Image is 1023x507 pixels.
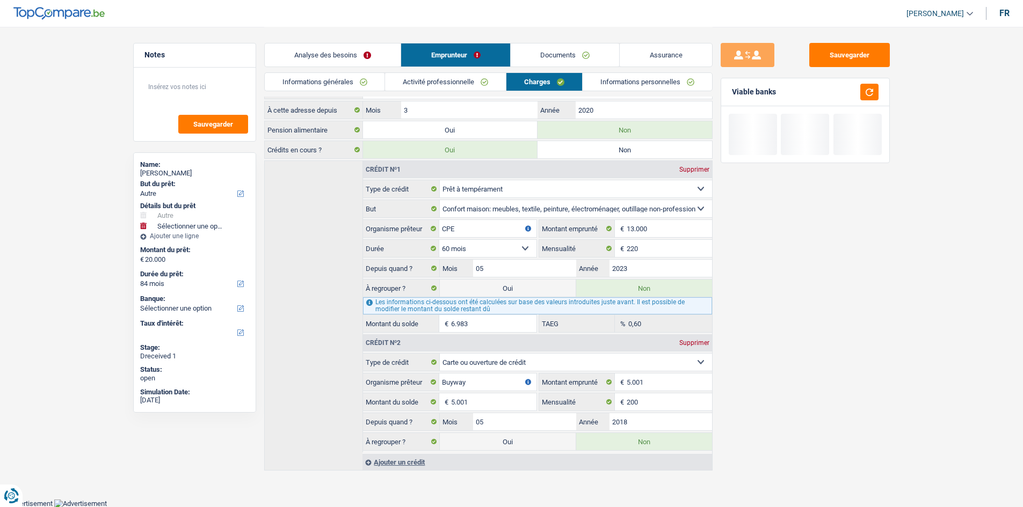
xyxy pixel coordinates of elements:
label: Depuis quand ? [363,260,440,277]
label: À cette adresse depuis [265,101,363,119]
input: AAAA [610,260,712,277]
label: Année [576,413,610,430]
label: Montant emprunté [539,373,615,391]
input: AAAA [610,413,712,430]
div: Name: [140,160,249,169]
label: Crédits en cours ? [265,141,363,158]
label: Organisme prêteur [363,220,439,237]
label: Non [576,280,712,297]
div: Stage: [140,343,249,352]
input: MM [473,413,576,430]
span: € [615,373,627,391]
label: Organisme prêteur [363,373,439,391]
label: Oui [363,141,538,158]
label: Mois [363,101,401,119]
label: Mensualité [539,240,615,257]
a: Documents [511,43,620,67]
div: Viable banks [732,87,776,97]
label: Montant du prêt: [140,246,247,254]
label: Durée [363,240,439,257]
label: Durée du prêt: [140,270,247,278]
label: Oui [440,433,576,450]
span: € [615,240,627,257]
img: TopCompare Logo [13,7,105,20]
label: Depuis quand ? [363,413,440,430]
label: TAEG [539,315,615,332]
a: Informations générales [265,73,385,91]
label: Taux d'intérêt: [140,319,247,328]
label: Année [576,260,610,277]
span: € [615,220,627,237]
label: À regrouper ? [363,280,440,297]
label: But du prêt: [140,180,247,188]
a: Analyse des besoins [265,43,401,67]
label: Mois [440,260,473,277]
input: AAAA [576,101,712,119]
label: À regrouper ? [363,433,440,450]
div: Dreceived 1 [140,352,249,361]
label: Non [576,433,712,450]
a: Assurance [620,43,712,67]
label: Montant emprunté [539,220,615,237]
span: Sauvegarder [193,121,233,128]
span: € [615,393,627,410]
span: € [140,255,144,264]
label: Oui [363,121,538,138]
div: open [140,374,249,383]
label: Montant du solde [363,393,439,410]
div: Crédit nº2 [363,340,403,346]
div: Détails but du prêt [140,202,249,210]
label: But [363,200,440,217]
input: MM [401,101,537,119]
div: Supprimer [677,166,712,173]
label: Année [538,101,576,119]
a: Emprunteur [401,43,510,67]
label: Montant du solde [363,315,439,332]
span: € [439,315,451,332]
span: [PERSON_NAME] [906,9,964,18]
div: [PERSON_NAME] [140,169,249,178]
div: Simulation Date: [140,388,249,396]
a: Activité professionnelle [385,73,506,91]
input: MM [473,260,576,277]
label: Non [538,141,712,158]
div: Ajouter une ligne [140,232,249,240]
label: Banque: [140,295,247,303]
div: Supprimer [677,340,712,346]
label: Type de crédit [363,180,440,197]
label: Type de crédit [363,354,440,371]
label: Oui [440,280,576,297]
div: Crédit nº1 [363,166,403,173]
div: Les informations ci-dessous ont été calculées sur base des valeurs introduites juste avant. Il es... [363,297,712,314]
label: Pension alimentaire [265,121,363,138]
button: Sauvegarder [178,115,248,134]
label: Mois [440,413,473,430]
div: Status: [140,365,249,374]
a: Informations personnelles [583,73,712,91]
div: [DATE] [140,396,249,405]
h5: Notes [144,50,245,60]
button: Sauvegarder [809,43,890,67]
div: fr [999,8,1010,18]
label: Mensualité [539,393,615,410]
span: € [439,393,451,410]
a: Charges [506,73,582,91]
a: [PERSON_NAME] [898,5,973,23]
span: % [615,315,628,332]
div: Ajouter un crédit [362,454,712,470]
label: Non [538,121,712,138]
